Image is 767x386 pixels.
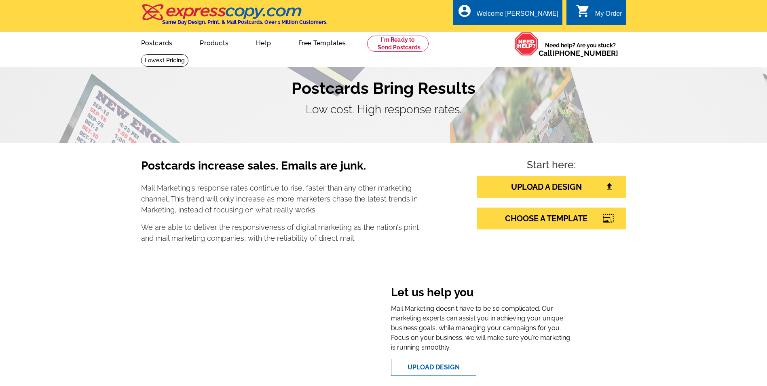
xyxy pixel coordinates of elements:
[539,41,622,57] span: Need help? Are you stuck?
[576,4,590,18] i: shopping_cart
[141,159,419,179] h3: Postcards increase sales. Emails are junk.
[477,176,626,198] a: UPLOAD A DESIGN
[243,33,284,52] a: Help
[552,49,618,57] a: [PHONE_NUMBER]
[457,4,472,18] i: account_circle
[141,78,626,98] h1: Postcards Bring Results
[477,159,626,173] h4: Start here:
[195,279,367,382] iframe: Welcome To expresscopy
[477,10,558,21] div: Welcome [PERSON_NAME]
[187,33,241,52] a: Products
[141,10,328,25] a: Same Day Design, Print, & Mail Postcards. Over 1 Million Customers.
[514,32,539,56] img: help
[595,10,622,21] div: My Order
[141,222,419,244] p: We are able to deliver the responsiveness of digital marketing as the nation's print and mail mar...
[128,33,186,52] a: Postcards
[576,9,622,19] a: shopping_cart My Order
[141,101,626,118] p: Low cost. High response rates.
[391,286,572,301] h3: Let us help you
[391,304,572,352] p: Mail Marketing doesn't have to be so complicated. Our marketing experts can assist you in achievi...
[477,208,626,229] a: CHOOSE A TEMPLATE
[285,33,359,52] a: Free Templates
[539,49,618,57] span: Call
[141,182,419,215] p: Mail Marketing's response rates continue to rise, faster than any other marketing channel. This t...
[162,19,328,25] h4: Same Day Design, Print, & Mail Postcards. Over 1 Million Customers.
[391,359,476,376] a: Upload Design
